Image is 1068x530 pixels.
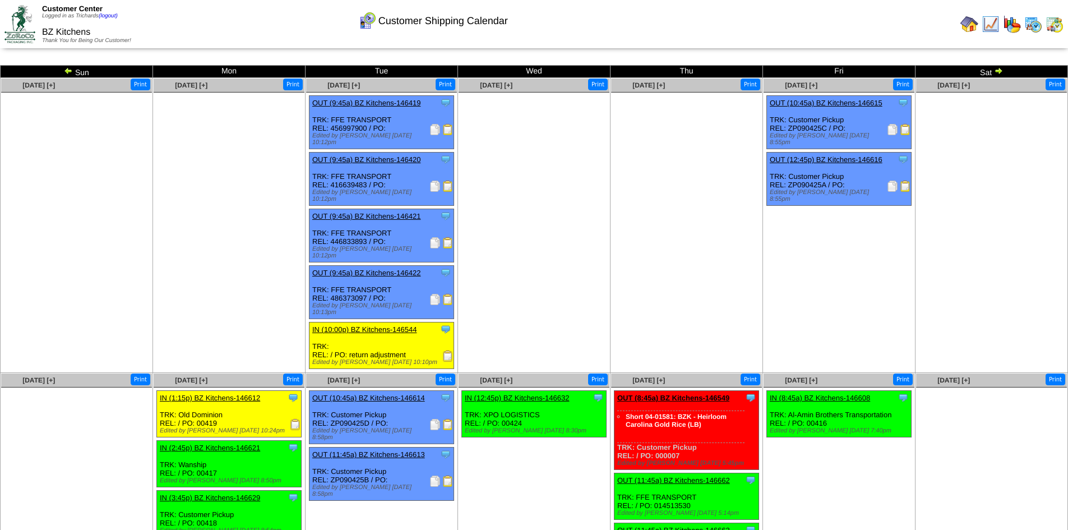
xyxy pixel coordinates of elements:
span: [DATE] [+] [785,376,817,384]
a: [DATE] [+] [175,376,207,384]
a: OUT (9:45a) BZ Kitchens-146419 [312,99,420,107]
img: Packing Slip [887,124,898,135]
img: Tooltip [440,154,451,165]
img: Tooltip [440,392,451,403]
div: Edited by [PERSON_NAME] [DATE] 10:24pm [160,427,301,434]
img: Packing Slip [429,124,441,135]
img: Tooltip [898,392,909,403]
a: [DATE] [+] [175,81,207,89]
button: Print [436,79,455,90]
a: IN (12:45p) BZ Kitchens-146632 [465,394,569,402]
div: Edited by [PERSON_NAME] [DATE] 10:10pm [312,359,454,366]
a: [DATE] [+] [937,376,970,384]
button: Print [588,79,608,90]
div: Edited by [PERSON_NAME] [DATE] 8:55pm [770,189,911,202]
td: Wed [458,66,611,78]
button: Print [741,79,760,90]
img: Tooltip [440,210,451,222]
button: Print [1046,374,1065,385]
button: Print [283,374,303,385]
td: Thu [611,66,763,78]
div: Edited by [PERSON_NAME] [DATE] 5:45pm [617,460,759,467]
a: OUT (9:45a) BZ Kitchens-146422 [312,269,420,277]
img: Bill of Lading [442,181,454,192]
img: line_graph.gif [982,15,1000,33]
div: Edited by [PERSON_NAME] [DATE] 8:58pm [312,484,454,497]
div: TRK: Wanship REL: / PO: 00417 [157,441,302,487]
a: [DATE] [+] [480,376,512,384]
td: Sat [916,66,1068,78]
a: OUT (10:45a) BZ Kitchens-146614 [312,394,425,402]
a: [DATE] [+] [632,376,665,384]
img: Bill of Lading [442,476,454,487]
div: Edited by [PERSON_NAME] [DATE] 8:55pm [770,132,911,146]
img: Bill of Lading [900,124,911,135]
div: Edited by [PERSON_NAME] [DATE] 10:12pm [312,246,454,259]
img: calendarprod.gif [1024,15,1042,33]
img: Tooltip [288,392,299,403]
div: TRK: Al-Amin Brothers Transportation REL: / PO: 00416 [767,391,912,437]
img: Packing Slip [429,294,441,305]
img: home.gif [960,15,978,33]
a: OUT (11:45a) BZ Kitchens-146662 [617,476,730,485]
a: [DATE] [+] [327,376,360,384]
a: (logout) [99,13,118,19]
a: [DATE] [+] [327,81,360,89]
a: [DATE] [+] [22,376,55,384]
img: Tooltip [898,97,909,108]
a: IN (10:00p) BZ Kitchens-146544 [312,325,417,334]
img: calendarinout.gif [1046,15,1064,33]
a: OUT (10:45a) BZ Kitchens-146615 [770,99,882,107]
img: Tooltip [745,474,756,486]
img: ZoRoCo_Logo(Green%26Foil)%20jpg.webp [4,5,35,43]
div: Edited by [PERSON_NAME] [DATE] 10:13pm [312,302,454,316]
div: TRK: Customer Pickup REL: ZP090425B / PO: [309,448,454,501]
a: [DATE] [+] [937,81,970,89]
a: [DATE] [+] [22,81,55,89]
div: Edited by [PERSON_NAME] [DATE] 7:40pm [770,427,911,434]
div: TRK: Customer Pickup REL: ZP090425A / PO: [767,153,912,206]
a: [DATE] [+] [785,81,817,89]
img: Tooltip [288,492,299,503]
img: graph.gif [1003,15,1021,33]
td: Sun [1,66,153,78]
img: Packing Slip [429,237,441,248]
div: Edited by [PERSON_NAME] [DATE] 8:58pm [312,427,454,441]
img: Bill of Lading [442,237,454,248]
a: IN (8:45a) BZ Kitchens-146608 [770,394,870,402]
div: TRK: FFE TRANSPORT REL: 486373097 / PO: [309,266,454,319]
span: Customer Center [42,4,103,13]
a: IN (3:45p) BZ Kitchens-146629 [160,494,260,502]
img: Tooltip [440,267,451,278]
div: TRK: FFE TRANSPORT REL: 446833893 / PO: [309,209,454,262]
div: Edited by [PERSON_NAME] [DATE] 5:14pm [617,510,759,517]
td: Mon [153,66,306,78]
img: Receiving Document [290,419,301,430]
div: TRK: FFE TRANSPORT REL: 456997900 / PO: [309,96,454,149]
img: Tooltip [288,442,299,453]
div: Edited by [PERSON_NAME] [DATE] 10:12pm [312,189,454,202]
img: Bill of Lading [442,124,454,135]
div: Edited by [PERSON_NAME] [DATE] 8:50pm [160,477,301,484]
span: BZ Kitchens [42,27,90,37]
img: Packing Slip [429,181,441,192]
img: Tooltip [440,449,451,460]
a: OUT (9:45a) BZ Kitchens-146420 [312,155,420,164]
div: TRK: FFE TRANSPORT REL: / PO: 014513530 [614,473,759,520]
img: Tooltip [440,97,451,108]
img: Packing Slip [429,419,441,430]
img: Packing Slip [887,181,898,192]
div: Edited by [PERSON_NAME] [DATE] 8:30pm [465,427,606,434]
button: Print [283,79,303,90]
span: Thank You for Being Our Customer! [42,38,131,44]
div: TRK: Customer Pickup REL: ZP090425C / PO: [767,96,912,149]
img: Tooltip [593,392,604,403]
a: OUT (11:45a) BZ Kitchens-146613 [312,450,425,459]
